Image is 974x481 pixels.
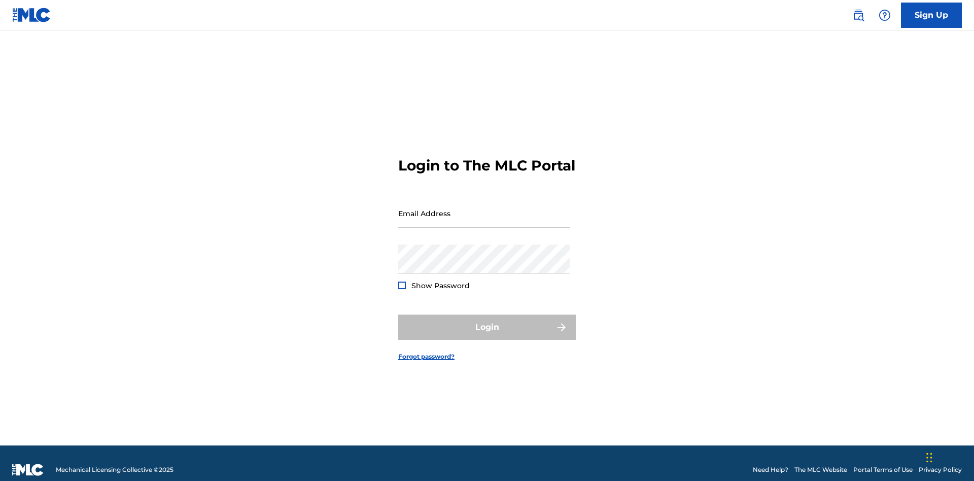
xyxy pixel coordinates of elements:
[926,442,932,473] div: Drag
[853,465,913,474] a: Portal Terms of Use
[923,432,974,481] iframe: Chat Widget
[12,464,44,476] img: logo
[919,465,962,474] a: Privacy Policy
[852,9,864,21] img: search
[901,3,962,28] a: Sign Up
[794,465,847,474] a: The MLC Website
[875,5,895,25] div: Help
[411,281,470,290] span: Show Password
[398,352,455,361] a: Forgot password?
[12,8,51,22] img: MLC Logo
[398,157,575,175] h3: Login to The MLC Portal
[879,9,891,21] img: help
[848,5,868,25] a: Public Search
[56,465,173,474] span: Mechanical Licensing Collective © 2025
[753,465,788,474] a: Need Help?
